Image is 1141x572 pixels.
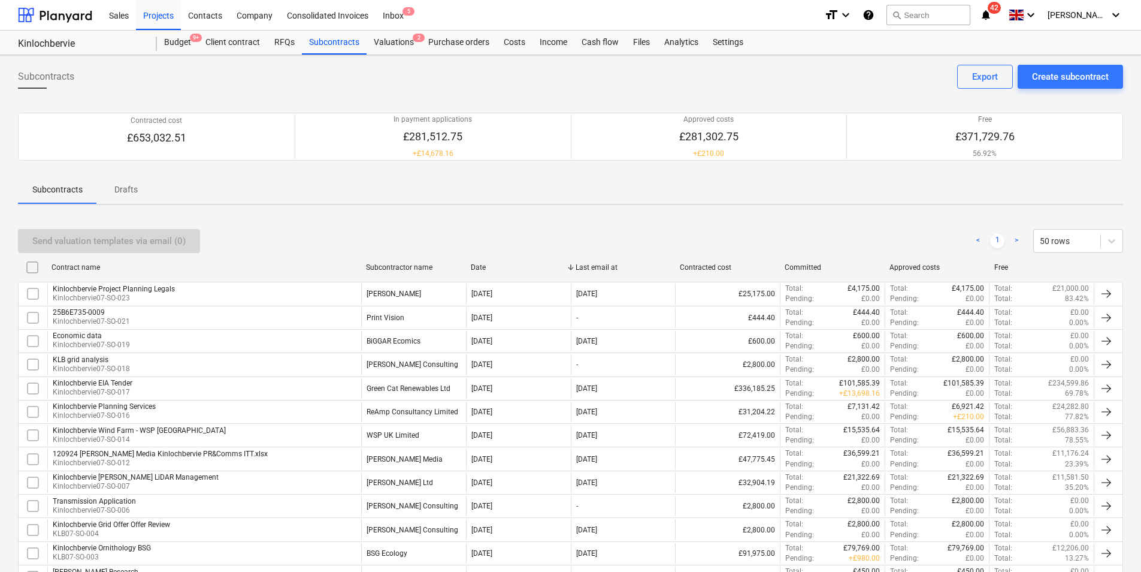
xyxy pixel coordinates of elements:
p: £0.00 [966,435,984,445]
p: Contracted cost [127,116,186,126]
div: [DATE] [471,290,492,298]
p: 0.00% [1069,318,1089,328]
div: [DATE] [471,526,492,534]
p: 0.00% [1069,506,1089,516]
div: Valuations [367,31,421,55]
p: Total : [994,284,1012,294]
p: Total : [994,389,1012,399]
p: Kinlochbervie07-SO-014 [53,435,226,445]
p: £4,175.00 [848,284,880,294]
p: Total : [890,425,908,435]
a: RFQs [267,31,302,55]
div: KLB grid analysis [53,356,130,364]
p: £2,800.00 [952,496,984,506]
p: Total : [890,448,908,459]
p: + £13,698.16 [839,389,880,399]
a: Costs [497,31,532,55]
p: Total : [994,543,1012,553]
p: £24,282.80 [1052,402,1089,412]
p: £0.00 [861,318,880,328]
p: 0.00% [1069,365,1089,375]
p: 77.82% [1065,412,1089,422]
p: £0.00 [966,365,984,375]
p: Pending : [785,553,814,564]
div: Kinlochbervie [18,38,143,50]
p: Total : [994,354,1012,365]
div: Subcontractor name [366,263,461,272]
div: Last email at [576,263,671,272]
p: Total : [994,472,1012,483]
div: Blake Clough Consulting [367,526,458,534]
p: 0.00% [1069,530,1089,540]
div: Blake Clough Consulting [367,502,458,510]
div: £47,775.45 [675,448,780,469]
p: Kinlochbervie07-SO-023 [53,293,175,303]
div: Income [532,31,574,55]
div: ReAmp Consultancy Limited [367,408,458,416]
div: - [576,502,578,510]
a: Next page [1009,234,1024,248]
p: Total : [785,331,803,341]
p: + £210.00 [953,412,984,422]
p: £0.00 [861,435,880,445]
div: Create subcontract [1032,69,1109,85]
p: Pending : [890,365,919,375]
div: Analytics [657,31,706,55]
a: Subcontracts [302,31,367,55]
div: [DATE] [471,384,492,393]
p: £15,535.64 [843,425,880,435]
div: £2,800.00 [675,354,780,375]
p: Total : [994,425,1012,435]
a: Valuations2 [367,31,421,55]
p: Pending : [890,530,919,540]
p: Kinlochbervie07-SO-012 [53,458,268,468]
div: [DATE] [576,431,597,439]
div: Green Cat Renewables Ltd [367,384,450,393]
div: [DATE] [471,549,492,558]
div: Kinlochbervie Project Planning Legals [53,285,175,293]
button: Export [957,65,1013,89]
p: Pending : [785,483,814,493]
p: Pending : [890,294,919,304]
p: Drafts [111,183,140,196]
p: KLB07-SO-004 [53,529,170,539]
div: Purchase orders [421,31,497,55]
div: Blake Clough Consulting [367,360,458,369]
p: Pending : [890,553,919,564]
p: £4,175.00 [952,284,984,294]
p: 78.55% [1065,435,1089,445]
p: £21,322.69 [843,472,880,483]
div: Kinlochbervie [PERSON_NAME] LiDAR Management [53,473,219,481]
p: Kinlochbervie07-SO-017 [53,387,132,398]
div: [DATE] [471,455,492,463]
p: Pending : [785,389,814,399]
p: Free [955,115,1015,125]
div: - [576,314,578,322]
p: Total : [994,365,1012,375]
p: £56,883.36 [1052,425,1089,435]
a: Client contract [198,31,267,55]
div: Settings [706,31,750,55]
div: £600.00 [675,331,780,351]
div: £25,175.00 [675,284,780,304]
p: Total : [994,530,1012,540]
div: £91,975.00 [675,543,780,564]
div: Files [626,31,657,55]
div: Morrison Media [367,455,443,463]
p: Total : [994,308,1012,318]
p: £0.00 [966,483,984,493]
p: Total : [890,378,908,389]
div: [DATE] [471,502,492,510]
p: Total : [994,402,1012,412]
div: Kinlochbervie EIA Tender [53,379,132,387]
p: £0.00 [966,341,984,351]
p: £36,599.21 [948,448,984,459]
p: £2,800.00 [952,354,984,365]
p: Kinlochbervie07-SO-018 [53,364,130,374]
p: Total : [785,472,803,483]
p: £0.00 [966,294,984,304]
span: 2 [413,34,425,42]
div: - [576,360,578,369]
p: Total : [785,308,803,318]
